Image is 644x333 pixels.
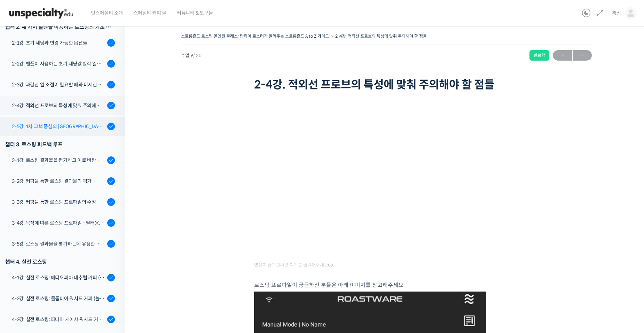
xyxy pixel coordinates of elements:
[573,50,592,61] a: 다음→
[12,156,105,164] div: 3-1강. 로스팅 결과물을 평가하고 이를 바탕으로 프로파일을 설계하는 방법
[181,53,202,58] span: 수업 9
[181,33,329,39] a: 스트롱홀드 로스팅 올인원 클래스: 탑티어 로스터가 알려주는 스트롱홀드 A to Z 가이드
[5,257,115,266] div: 챕터 4. 실전 로스팅
[193,53,202,59] span: / 30
[573,51,592,60] span: →
[553,51,572,60] span: ←
[46,221,90,238] a: 대화
[12,295,105,302] div: 4-2강. 실전 로스팅: 콜롬비아 워시드 커피 (높은 밀도와 수분율 때문에 1차 크랙에서 많은 수분을 방출하는 경우)
[12,316,105,323] div: 4-3강. 실전 로스팅: 파나마 게이샤 워시드 커피 (플레이버 프로파일이 로스팅하기 까다로운 경우)
[529,50,549,61] div: 완료함
[5,140,115,149] div: 챕터 3. 로스팅 피드백 루프
[12,102,105,109] div: 2-4강. 적외선 프로브의 특성에 맞춰 주의해야 할 점들
[2,221,46,238] a: 홈
[12,274,105,281] div: 4-1강. 실전 로스팅: 에티오피아 내추럴 커피 (당분이 많이 포함되어 있고 색이 고르지 않은 경우)
[64,232,72,237] span: 대화
[90,221,134,238] a: 설정
[22,231,26,237] span: 홈
[12,81,105,88] div: 2-3강. 과감한 열 조절이 필요할 때와 미세한 열 조절이 필요할 때
[12,39,105,47] div: 2-1강. 초기 세팅과 변경 가능한 옵션들
[12,240,105,248] div: 3-5강. 로스팅 결과물을 평가하는데 유용한 팁들 - 연수를 활용한 커핑, 커핑용 분쇄도 찾기, 로스트 레벨에 따른 QC 등
[12,123,105,130] div: 2-5강. 1차 크랙 중심의 [GEOGRAPHIC_DATA]에 관하여
[12,198,105,206] div: 3-3강. 커핑을 통한 로스팅 프로파일의 수정
[12,60,105,68] div: 2-2강. 벤풋이 사용하는 초기 세팅값 & 각 열원이 하는 역할
[612,10,621,16] span: 뚝심
[254,262,333,268] span: 영상이 끊기신다면 여기를 클릭해주세요
[254,280,519,290] p: 로스팅 프로파일이 궁금하신 분들은 아래 이미지를 참고해주세요.
[12,177,105,185] div: 3-2강. 커핑을 통한 로스팅 결과물의 평가
[108,231,116,237] span: 설정
[335,33,427,39] a: 2-4강. 적외선 프로브의 특성에 맞춰 주의해야 할 점들
[5,22,115,32] div: 챕터 2. 세 가지 열원을 이용하는 로스팅의 기초 설계
[254,78,519,91] h1: 2-4강. 적외선 프로브의 특성에 맞춰 주의해야 할 점들
[553,50,572,61] a: ←이전
[12,219,105,227] div: 3-4강. 목적에 따른 로스팅 프로파일 - 필터용, 에스프레소용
